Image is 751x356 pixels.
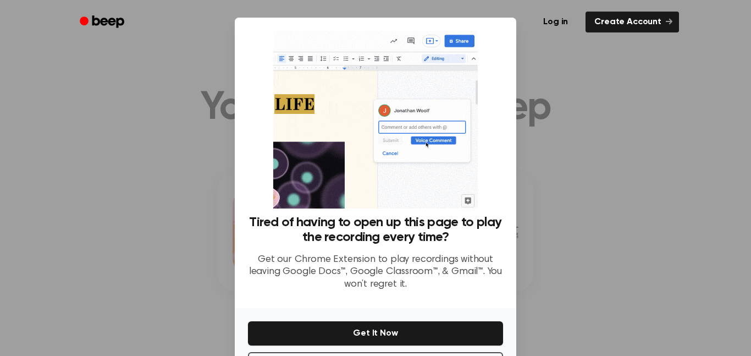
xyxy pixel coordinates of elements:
h3: Tired of having to open up this page to play the recording every time? [248,215,503,245]
img: Beep extension in action [273,31,477,209]
a: Beep [72,12,134,33]
button: Get It Now [248,321,503,346]
a: Create Account [586,12,679,32]
a: Log in [532,9,579,35]
p: Get our Chrome Extension to play recordings without leaving Google Docs™, Google Classroom™, & Gm... [248,254,503,291]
